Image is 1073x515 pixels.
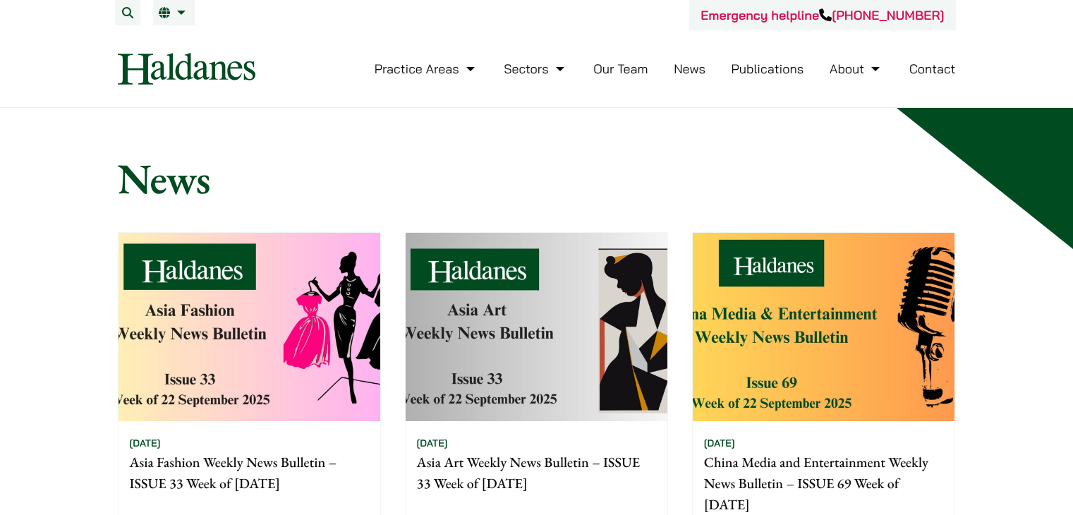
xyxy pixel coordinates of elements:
a: News [674,61,705,77]
a: Practice Areas [375,61,478,77]
a: Sectors [504,61,567,77]
p: China Media and Entertainment Weekly News Bulletin – ISSUE 69 Week of [DATE] [704,452,943,515]
a: Emergency helpline[PHONE_NUMBER] [701,7,944,23]
a: Publications [732,61,804,77]
time: [DATE] [417,437,448,449]
a: EN [159,7,189,18]
h1: News [118,153,956,204]
a: Our Team [593,61,648,77]
a: About [830,61,883,77]
time: [DATE] [704,437,735,449]
img: Logo of Haldanes [118,53,255,85]
time: [DATE] [130,437,161,449]
a: Contact [909,61,956,77]
p: Asia Art Weekly News Bulletin – ISSUE 33 Week of [DATE] [417,452,656,494]
p: Asia Fashion Weekly News Bulletin – ISSUE 33 Week of [DATE] [130,452,369,494]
